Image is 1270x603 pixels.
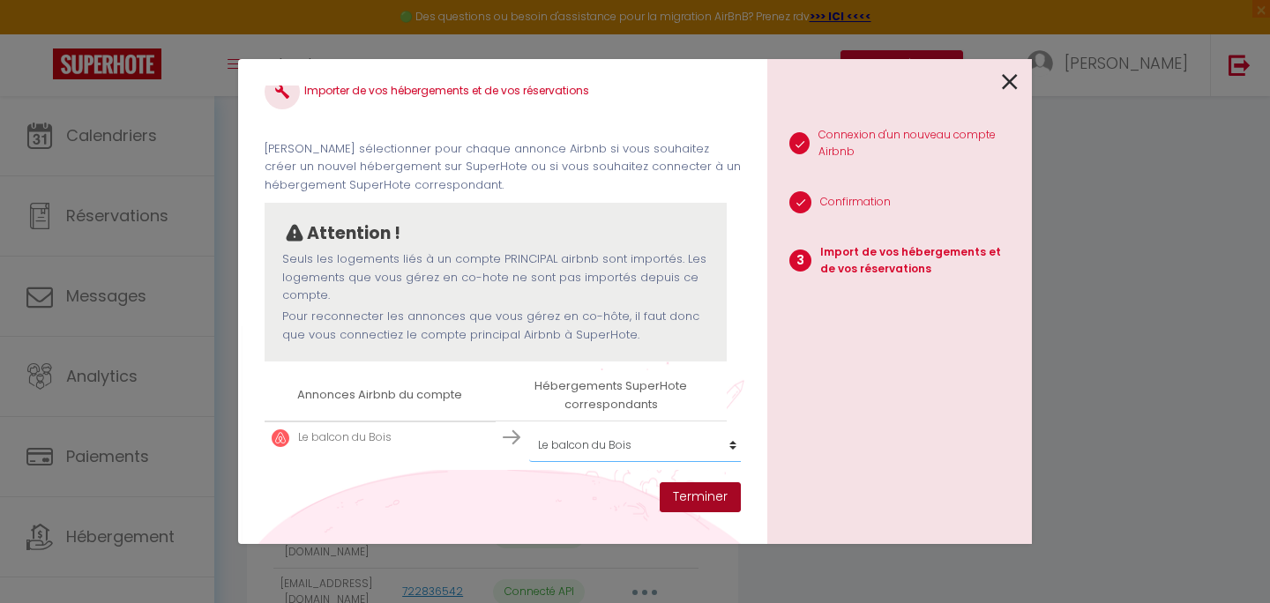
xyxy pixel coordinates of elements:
[265,74,741,109] h4: Importer de vos hébergements et de vos réservations
[282,308,709,344] p: Pour reconnecter les annonces que vous gérez en co-hôte, il faut donc que vous connectiez le comp...
[265,140,741,194] p: [PERSON_NAME] sélectionner pour chaque annonce Airbnb si vous souhaitez créer un nouvel hébergeme...
[298,429,392,446] p: Le balcon du Bois
[265,370,496,421] th: Annonces Airbnb du compte
[820,244,1018,278] p: Import de vos hébergements et de vos réservations
[660,482,741,512] button: Terminer
[307,220,400,247] p: Attention !
[282,250,709,304] p: Seuls les logements liés à un compte PRINCIPAL airbnb sont importés. Les logements que vous gérez...
[818,127,1018,160] p: Connexion d'un nouveau compte Airbnb
[789,249,811,272] span: 3
[820,194,891,211] p: Confirmation
[496,370,727,421] th: Hébergements SuperHote correspondants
